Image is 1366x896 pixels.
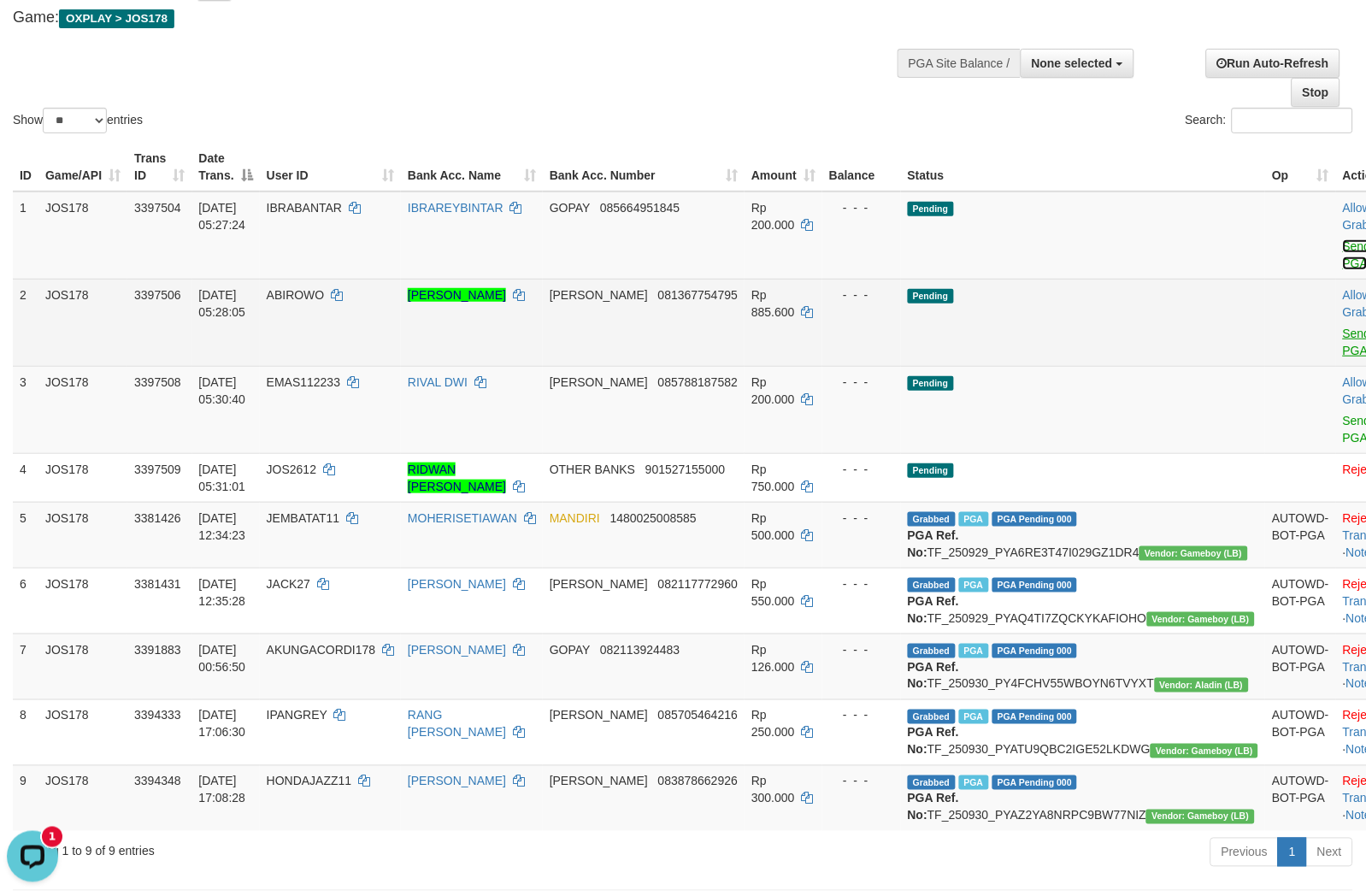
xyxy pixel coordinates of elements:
label: Search: [1186,108,1353,133]
a: IBRAREYBINTAR [408,201,503,215]
td: 6 [13,568,38,634]
span: PGA Pending [992,775,1078,790]
span: 3381426 [134,511,181,525]
b: PGA Ref. No: [908,792,959,822]
div: PGA Site Balance / [898,49,1021,78]
td: TF_250930_PYATU9QBC2IGE52LKDWG [901,699,1266,765]
td: JOS178 [38,765,127,831]
b: PGA Ref. No: [908,594,959,625]
span: [PERSON_NAME] [550,375,648,389]
span: Pending [908,463,954,478]
span: [DATE] 17:06:30 [199,709,246,740]
span: Rp 885.600 [751,288,795,319]
a: Stop [1292,78,1340,107]
a: [PERSON_NAME] [408,577,506,591]
div: - - - [829,773,894,790]
span: [DATE] 05:31:01 [199,463,246,493]
span: PGA Pending [992,512,1078,527]
span: [DATE] 12:35:28 [199,577,246,608]
span: [DATE] 05:27:24 [199,201,246,232]
td: 4 [13,453,38,502]
span: Copy 082117772960 to clipboard [658,577,738,591]
th: Bank Acc. Name: activate to sort column ascending [401,143,543,192]
span: Marked by baodewi [959,644,989,658]
span: [PERSON_NAME] [550,709,648,722]
span: Rp 500.000 [751,511,795,542]
b: PGA Ref. No: [908,660,959,691]
span: Vendor URL: https://dashboard.q2checkout.com/secure [1146,810,1254,824]
div: - - - [829,461,894,478]
span: ABIROWO [267,288,325,302]
div: - - - [829,575,894,592]
span: Marked by baohafiz [959,710,989,724]
span: Grabbed [908,710,956,724]
span: Copy 085788187582 to clipboard [658,375,738,389]
span: Rp 200.000 [751,375,795,406]
a: Run Auto-Refresh [1206,49,1340,78]
span: OTHER BANKS [550,463,635,476]
span: 3397504 [134,201,181,215]
label: Show entries [13,108,143,133]
td: JOS178 [38,568,127,634]
div: - - - [829,199,894,216]
span: Marked by baohafiz [959,775,989,790]
span: [PERSON_NAME] [550,577,648,591]
a: RIVAL DWI [408,375,468,389]
td: JOS178 [38,699,127,765]
span: IBRABANTAR [267,201,342,215]
th: Balance [822,143,901,192]
input: Search: [1232,108,1353,133]
td: TF_250930_PY4FCHV55WBOYN6TVYXT [901,634,1266,699]
span: Copy 081367754795 to clipboard [658,288,738,302]
td: JOS178 [38,366,127,453]
span: Marked by baohafiz [959,578,989,592]
select: Showentries [43,108,107,133]
b: PGA Ref. No: [908,528,959,559]
span: HONDAJAZZ11 [267,775,352,788]
span: Copy 083878662926 to clipboard [658,775,738,788]
span: Copy 082113924483 to clipboard [600,643,680,657]
button: Open LiveChat chat widget [7,7,58,58]
span: MANDIRI [550,511,600,525]
div: - - - [829,510,894,527]
span: [DATE] 05:30:40 [199,375,246,406]
td: TF_250930_PYAZ2YA8NRPC9BW77NIZ [901,765,1266,831]
td: 7 [13,634,38,699]
th: Amount: activate to sort column ascending [745,143,822,192]
td: JOS178 [38,279,127,366]
span: Vendor URL: https://dashboard.q2checkout.com/secure [1151,744,1258,758]
td: 3 [13,366,38,453]
span: Rp 750.000 [751,463,795,493]
th: ID [13,143,38,192]
span: GOPAY [550,201,590,215]
td: TF_250929_PYAQ4TI7ZQCKYKAFIOHO [901,568,1266,634]
span: 3397509 [134,463,181,476]
span: Grabbed [908,775,956,790]
th: Date Trans.: activate to sort column descending [192,143,260,192]
span: [DATE] 17:08:28 [199,775,246,805]
th: Trans ID: activate to sort column ascending [127,143,191,192]
span: JEMBATAT11 [267,511,340,525]
td: JOS178 [38,634,127,699]
span: [DATE] 00:56:50 [199,643,246,674]
th: Status [901,143,1266,192]
span: Rp 200.000 [751,201,795,232]
th: Op: activate to sort column ascending [1265,143,1336,192]
span: Marked by baohafiz [959,512,989,527]
span: 3397506 [134,288,181,302]
span: GOPAY [550,643,590,657]
b: PGA Ref. No: [908,726,959,757]
span: PGA Pending [992,644,1078,658]
span: Pending [908,202,954,216]
span: 3391883 [134,643,181,657]
a: [PERSON_NAME] [408,775,506,788]
div: Showing 1 to 9 of 9 entries [13,836,556,860]
td: TF_250929_PYA6RE3T47I029GZ1DR4 [901,502,1266,568]
span: Vendor URL: https://dashboard.q2checkout.com/secure [1155,678,1249,693]
button: None selected [1021,49,1134,78]
a: RANG [PERSON_NAME] [408,709,506,740]
td: 8 [13,699,38,765]
td: 2 [13,279,38,366]
a: [PERSON_NAME] [408,288,506,302]
td: AUTOWD-BOT-PGA [1265,502,1336,568]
